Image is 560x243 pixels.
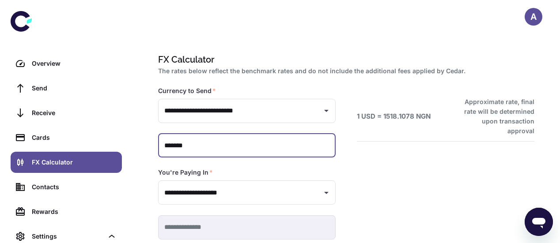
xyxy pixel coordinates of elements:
[525,208,553,236] iframe: Button to launch messaging window
[32,157,117,167] div: FX Calculator
[32,232,103,241] div: Settings
[11,152,122,173] a: FX Calculator
[320,187,333,199] button: Open
[454,97,534,136] h6: Approximate rate, final rate will be determined upon transaction approval
[32,207,117,217] div: Rewards
[11,53,122,74] a: Overview
[11,127,122,148] a: Cards
[32,133,117,142] div: Cards
[32,182,117,192] div: Contacts
[158,53,531,66] h1: FX Calculator
[32,83,117,93] div: Send
[11,201,122,222] a: Rewards
[32,108,117,118] div: Receive
[32,59,117,68] div: Overview
[357,112,431,122] h6: 1 USD = 1518.1078 NGN
[11,102,122,123] a: Receive
[158,168,213,177] label: You're Paying In
[525,8,542,26] button: A
[320,105,333,117] button: Open
[158,86,216,95] label: Currency to Send
[11,78,122,99] a: Send
[11,176,122,198] a: Contacts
